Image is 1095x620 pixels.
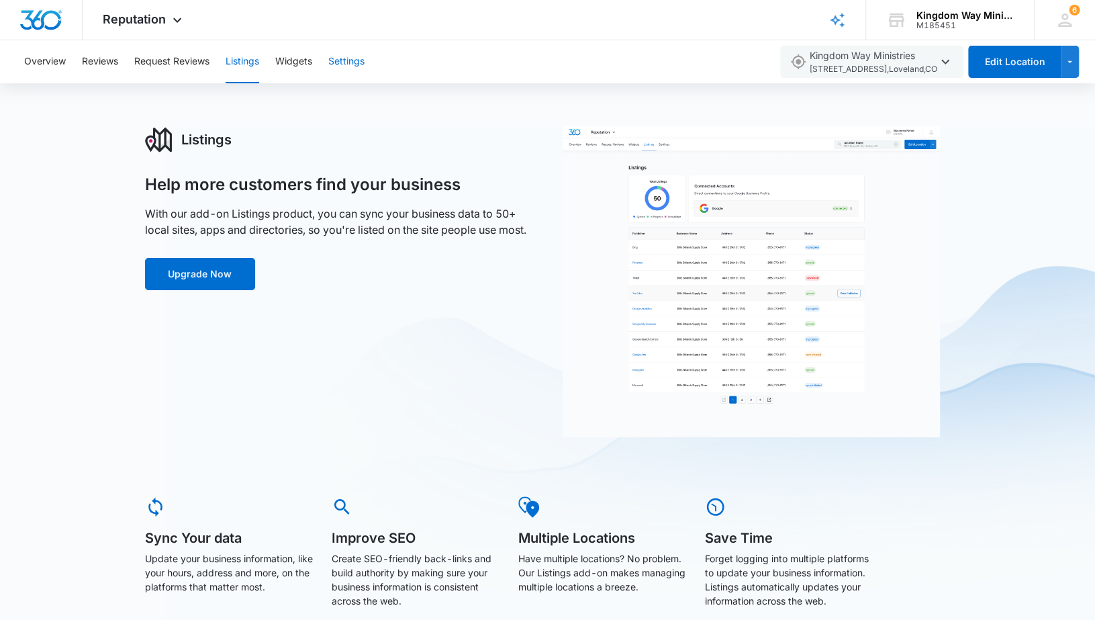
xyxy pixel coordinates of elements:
button: Settings [328,40,365,83]
button: Overview [24,40,66,83]
button: Kingdom Way Ministries[STREET_ADDRESS],Loveland,CO [780,46,963,78]
h3: Listings [181,130,232,150]
p: Have multiple locations? No problem. Our Listings add-on makes managing multiple locations a breeze. [518,551,686,594]
span: 6 [1069,5,1080,15]
div: notifications count [1069,5,1080,15]
button: Edit Location [968,46,1061,78]
p: Update your business information, like your hours, address and more, on the platforms that matter... [145,551,313,594]
span: Reputation [103,12,166,26]
span: Kingdom Way Ministries [810,48,937,76]
button: Listings [226,40,259,83]
p: Create SEO-friendly back-links and build authority by making sure your business information is co... [332,551,499,608]
button: Reviews [82,40,118,83]
h5: Sync Your data [145,531,313,545]
p: With our add-on Listings product, you can sync your business data to 50+ local sites, apps and di... [145,206,533,238]
button: Request Reviews [134,40,209,83]
h1: Help more customers find your business [145,175,461,195]
h5: Multiple Locations [518,531,686,545]
span: [STREET_ADDRESS] , Loveland , CO [810,63,937,76]
h5: Improve SEO [332,531,499,545]
div: account name [916,10,1014,21]
div: account id [916,21,1014,30]
p: Forget logging into multiple platforms to update your business information. Listings automaticall... [705,551,873,608]
button: Widgets [275,40,312,83]
button: Upgrade Now [145,258,255,290]
h5: Save Time [705,531,873,545]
